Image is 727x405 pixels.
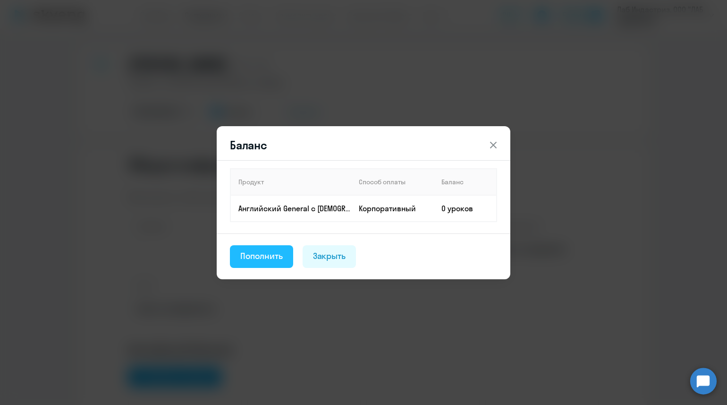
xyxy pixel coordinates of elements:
header: Баланс [217,138,510,153]
th: Продукт [230,169,351,195]
td: 0 уроков [434,195,497,222]
p: Английский General с [DEMOGRAPHIC_DATA] преподавателем [238,203,351,214]
th: Баланс [434,169,497,195]
button: Пополнить [230,245,293,268]
button: Закрыть [303,245,356,268]
div: Закрыть [313,250,346,262]
td: Корпоративный [351,195,434,222]
div: Пополнить [240,250,283,262]
th: Способ оплаты [351,169,434,195]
